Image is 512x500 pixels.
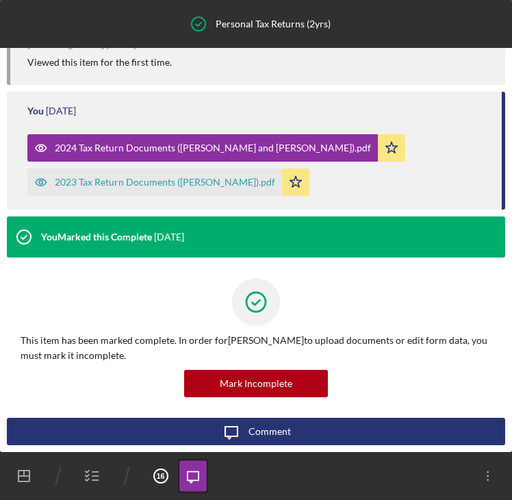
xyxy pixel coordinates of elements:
p: This item has been marked complete. In order for [PERSON_NAME] to upload documents or edit form d... [21,333,491,364]
div: Mark Incomplete [220,370,292,397]
div: You Marked this Complete [41,232,152,242]
button: 2023 Tax Return Documents ([PERSON_NAME]).pdf [27,168,309,196]
button: 2024 Tax Return Documents ([PERSON_NAME] and [PERSON_NAME]).pdf [27,134,405,162]
div: Viewed this item for the first time. [27,57,172,68]
div: 2024 Tax Return Documents ([PERSON_NAME] and [PERSON_NAME]).pdf [55,142,371,153]
div: You [27,105,44,116]
button: Mark Incomplete [184,370,328,397]
button: Comment [7,418,505,445]
div: Comment [248,418,291,445]
tspan: 16 [156,472,164,480]
div: 2023 Tax Return Documents ([PERSON_NAME]).pdf [55,177,275,188]
time: 2025-09-19 20:58 [46,105,76,116]
div: Personal Tax Returns (2yrs) [216,18,331,29]
time: 2025-09-19 20:58 [154,232,184,242]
